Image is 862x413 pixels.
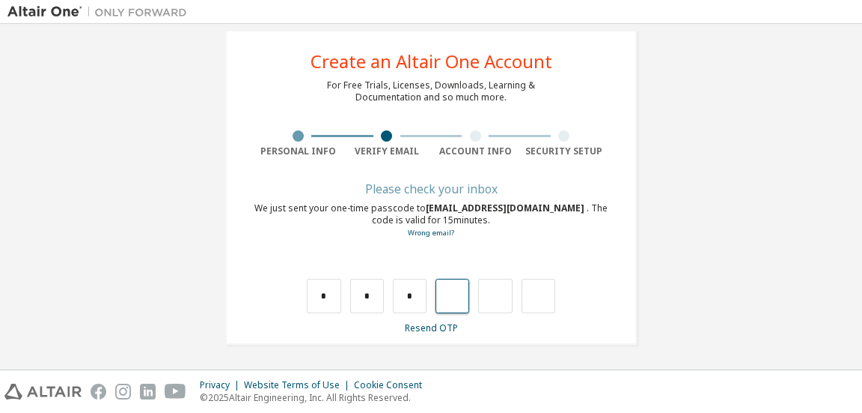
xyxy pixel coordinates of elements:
[327,79,535,103] div: For Free Trials, Licenses, Downloads, Learning & Documentation and so much more.
[91,384,106,400] img: facebook.svg
[244,379,354,391] div: Website Terms of Use
[311,52,552,70] div: Create an Altair One Account
[254,145,343,157] div: Personal Info
[115,384,131,400] img: instagram.svg
[405,322,458,334] a: Resend OTP
[343,145,432,157] div: Verify Email
[520,145,609,157] div: Security Setup
[431,145,520,157] div: Account Info
[4,384,82,400] img: altair_logo.svg
[200,391,431,404] p: © 2025 Altair Engineering, Inc. All Rights Reserved.
[408,228,454,238] a: Go back to the registration form
[354,379,431,391] div: Cookie Consent
[7,4,195,19] img: Altair One
[165,384,186,400] img: youtube.svg
[140,384,156,400] img: linkedin.svg
[254,202,608,239] div: We just sent your one-time passcode to . The code is valid for 15 minutes.
[426,202,587,214] span: [EMAIL_ADDRESS][DOMAIN_NAME]
[254,184,608,193] div: Please check your inbox
[200,379,244,391] div: Privacy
